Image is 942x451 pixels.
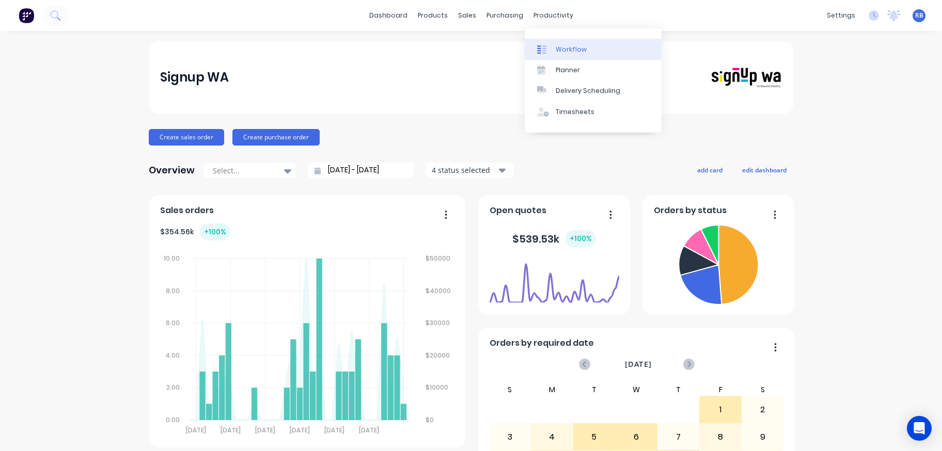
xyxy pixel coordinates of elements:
tspan: 6.00 [165,318,179,327]
tspan: $0 [426,415,434,424]
div: Signup WA [160,67,229,88]
div: 4 status selected [432,165,497,175]
tspan: $10000 [426,383,449,392]
div: 3 [490,424,531,450]
span: Sales orders [160,204,214,217]
tspan: $50000 [426,254,451,263]
div: + 100 % [566,230,596,247]
div: Delivery Scheduling [556,86,620,95]
tspan: 0.00 [165,415,179,424]
a: Workflow [525,39,662,59]
div: Workflow [556,45,587,54]
div: 5 [574,424,615,450]
tspan: [DATE] [324,426,344,434]
span: RB [915,11,923,20]
tspan: [DATE] [290,426,310,434]
div: S [489,383,531,396]
div: sales [453,8,481,23]
span: Orders by status [654,204,727,217]
div: Planner [556,66,580,75]
span: Open quotes [490,204,546,217]
button: edit dashboard [735,163,793,176]
div: 7 [658,424,699,450]
div: W [615,383,657,396]
tspan: 2.00 [166,383,179,392]
div: T [657,383,700,396]
div: $ 354.56k [160,223,230,240]
a: Timesheets [525,102,662,122]
tspan: 4.00 [165,351,179,360]
tspan: [DATE] [221,426,241,434]
div: purchasing [481,8,528,23]
a: dashboard [364,8,413,23]
tspan: [DATE] [359,426,379,434]
div: 9 [742,424,783,450]
button: Create purchase order [232,129,320,146]
span: [DATE] [625,359,652,370]
a: Delivery Scheduling [525,80,662,101]
div: productivity [528,8,578,23]
a: Planner [525,60,662,80]
img: Factory [19,8,34,23]
tspan: $30000 [426,318,450,327]
div: Overview [149,160,195,181]
tspan: [DATE] [186,426,206,434]
div: T [573,383,616,396]
div: F [699,383,742,396]
div: 1 [700,397,741,423]
div: 4 [531,424,573,450]
div: Timesheets [556,107,594,117]
button: 4 status selected [426,163,514,178]
tspan: 8.00 [165,286,179,295]
div: settings [822,8,860,23]
tspan: 10.00 [163,254,179,263]
div: M [531,383,573,396]
tspan: [DATE] [255,426,275,434]
div: $ 539.53k [512,230,596,247]
tspan: $20000 [426,351,450,360]
button: add card [690,163,729,176]
div: 6 [616,424,657,450]
div: 2 [742,397,783,423]
div: 8 [700,424,741,450]
img: Signup WA [710,67,782,89]
button: Create sales order [149,129,224,146]
div: Open Intercom Messenger [907,416,932,441]
div: products [413,8,453,23]
tspan: $40000 [426,286,451,295]
div: + 100 % [200,223,230,240]
div: S [742,383,784,396]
